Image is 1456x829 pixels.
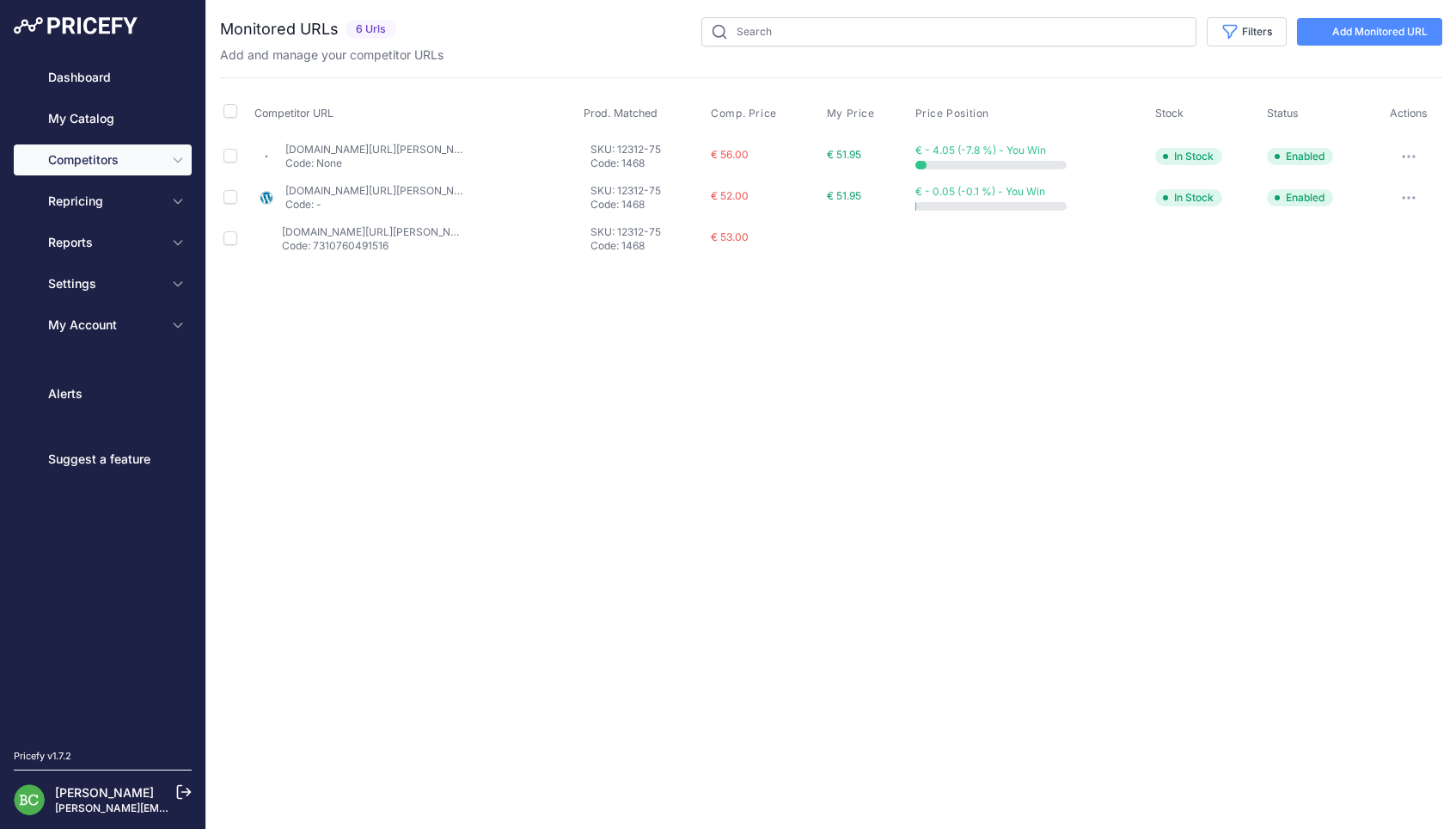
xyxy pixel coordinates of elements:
[590,157,705,170] p: Code: 1468
[584,107,658,120] span: Prod. Matched
[590,198,705,212] p: Code: 1468
[48,193,161,210] span: Repricing
[14,227,192,258] button: Reports
[14,268,192,299] button: Settings
[285,184,480,197] a: [DOMAIN_NAME][URL][PERSON_NAME]
[590,225,705,239] p: SKU: 12312-75
[1267,148,1333,165] span: Enabled
[711,148,749,161] span: € 56.00
[915,144,1046,157] span: € - 4.05 (-7.8 %) - You Win
[1390,107,1428,120] span: Actions
[915,107,993,120] button: Price Position
[48,316,161,334] span: My Account
[14,186,192,217] button: Repricing
[220,46,444,64] p: Add and manage your competitor URLs
[55,785,154,800] a: [PERSON_NAME]
[1155,189,1222,206] span: In Stock
[14,310,192,341] button: My Account
[346,20,396,40] span: 6 Urls
[14,378,192,409] a: Alerts
[48,151,161,169] span: Competitors
[55,801,405,814] a: [PERSON_NAME][EMAIL_ADDRESS][DOMAIN_NAME][PERSON_NAME]
[282,225,560,238] a: [DOMAIN_NAME][URL][PERSON_NAME][PERSON_NAME]
[701,17,1196,46] input: Search
[1155,107,1184,120] span: Stock
[915,107,989,120] span: Price Position
[14,103,192,134] a: My Catalog
[14,17,138,34] img: Pricefy Logo
[711,189,749,202] span: € 52.00
[590,143,705,157] p: SKU: 12312-75
[915,185,1045,198] span: € - 0.05 (-0.1 %) - You Win
[48,275,161,292] span: Settings
[590,239,705,253] p: Code: 1468
[827,107,875,120] span: My Price
[220,17,339,41] h2: Monitored URLs
[711,230,749,243] span: € 53.00
[1267,189,1333,206] span: Enabled
[285,143,480,156] a: [DOMAIN_NAME][URL][PERSON_NAME]
[827,189,861,202] span: € 51.95
[1155,148,1222,165] span: In Stock
[1207,17,1287,46] button: Filters
[14,444,192,475] a: Suggest a feature
[711,107,777,120] span: Comp. Price
[14,62,192,728] nav: Sidebar
[48,234,161,251] span: Reports
[254,107,333,120] span: Competitor URL
[282,239,461,253] p: Code: 7310760491516
[14,62,192,93] a: Dashboard
[285,198,464,212] p: Code: -
[827,107,878,120] button: My Price
[1297,18,1442,46] a: Add Monitored URL
[285,157,464,170] p: Code: None
[711,107,780,120] button: Comp. Price
[14,749,71,764] div: Pricefy v1.7.2
[590,184,705,198] p: SKU: 12312-75
[14,144,192,175] button: Competitors
[827,148,861,161] span: € 51.95
[1267,107,1299,120] span: Status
